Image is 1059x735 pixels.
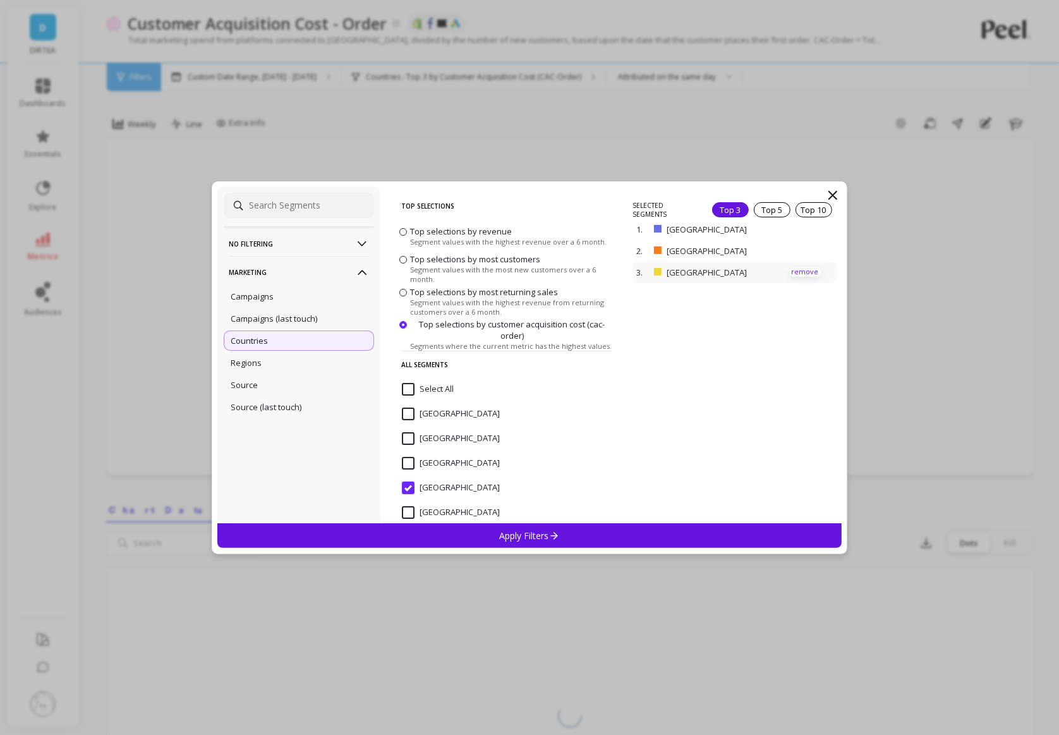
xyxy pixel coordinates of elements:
p: Top Selections [401,193,612,219]
p: All Segments [401,351,612,378]
p: [GEOGRAPHIC_DATA] [667,224,790,235]
p: Campaigns [231,291,274,302]
p: 2. [636,245,649,257]
span: Top selections by most returning sales [410,286,558,298]
div: Top 10 [796,202,832,217]
p: Source (last touch) [231,401,301,413]
p: Source [231,379,258,391]
span: Segment values with the highest revenue from returning customers over a 6 month. [410,298,614,317]
p: Marketing [229,256,369,288]
p: SELECTED SEGMENTS [632,201,696,219]
p: remove [789,267,821,277]
span: Algeria [402,457,500,470]
p: No filtering [229,228,369,260]
span: Afghanistan [402,408,500,420]
input: Search Segments [224,193,374,218]
p: Apply Filters [500,530,560,542]
p: [GEOGRAPHIC_DATA] [667,267,790,278]
p: 1. [636,224,649,235]
span: Top selections by most customers [410,253,540,265]
p: Campaigns (last touch) [231,313,317,324]
div: Top 5 [754,202,790,217]
p: [GEOGRAPHIC_DATA] [667,245,790,257]
p: Regions [231,357,262,368]
span: Albania [402,432,500,445]
p: Countries [231,335,268,346]
span: Segment values with the most new customers over a 6 month. [410,265,614,284]
div: Top 3 [712,202,749,217]
span: Segment values with the highest revenue over a 6 month. [410,236,607,246]
span: Top selections by customer acquisition cost (cac-order) [410,318,614,341]
span: Select All [402,383,454,396]
span: Top selections by revenue [410,225,512,236]
span: Andorra [402,482,500,494]
p: 3. [636,267,649,278]
span: Segments where the current metric has the highest values. [410,341,612,350]
span: Angola [402,506,500,519]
